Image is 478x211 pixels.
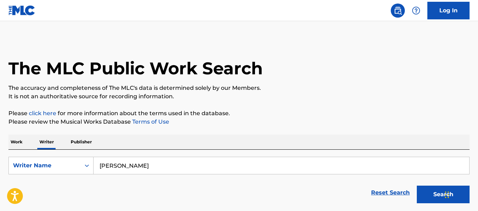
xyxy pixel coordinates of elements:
a: Log In [427,2,470,19]
p: Please review the Musical Works Database [8,118,470,126]
a: Terms of Use [131,118,169,125]
img: help [412,6,420,15]
a: click here [29,110,56,117]
img: search [394,6,402,15]
p: Please for more information about the terms used in the database. [8,109,470,118]
a: Reset Search [368,185,413,200]
div: Arrastrar [445,184,449,205]
p: Publisher [69,135,94,149]
p: Writer [37,135,56,149]
iframe: Resource Center [458,123,478,180]
p: It is not an authoritative source for recording information. [8,92,470,101]
button: Search [417,186,470,203]
a: Public Search [391,4,405,18]
div: Help [409,4,423,18]
h1: The MLC Public Work Search [8,58,263,79]
p: The accuracy and completeness of The MLC's data is determined solely by our Members. [8,84,470,92]
iframe: Chat Widget [443,177,478,211]
form: Search Form [8,157,470,207]
p: Work [8,135,25,149]
div: Writer Name [13,161,76,170]
div: Widget de chat [443,177,478,211]
img: MLC Logo [8,5,36,15]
